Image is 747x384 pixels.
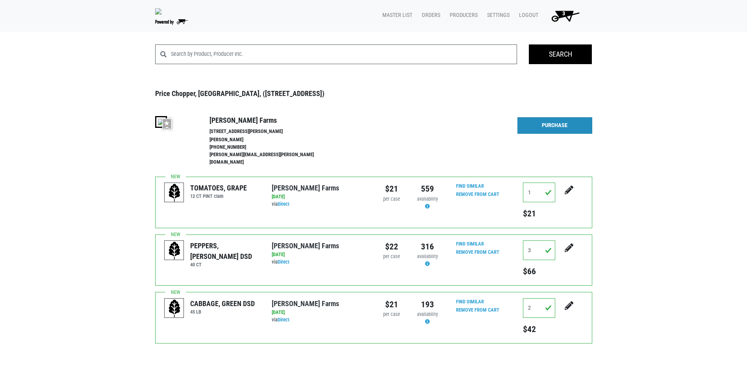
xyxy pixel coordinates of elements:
[562,10,565,17] span: 3
[278,259,289,265] a: Direct
[209,128,331,135] li: [STREET_ADDRESS][PERSON_NAME]
[380,311,404,318] div: per case
[190,183,247,193] div: TOMATOES, GRAPE
[278,201,289,207] a: Direct
[456,241,484,247] a: Find Similar
[376,8,415,23] a: Master List
[415,298,439,311] div: 193
[190,240,260,262] div: PEPPERS, [PERSON_NAME] DSD
[380,253,404,260] div: per case
[415,8,443,23] a: Orders
[417,253,438,259] span: availability
[380,196,404,203] div: per case
[272,251,367,258] div: [DATE]
[272,242,339,250] a: [PERSON_NAME] Farms
[155,8,161,15] img: original-fc7597fdc6adbb9d0e2ae620e786d1a2.jpg
[272,309,367,316] div: [DATE]
[517,117,592,134] a: Purchase
[443,8,481,23] a: Producers
[523,240,555,260] input: Qty
[523,266,555,277] h5: $66
[513,8,541,23] a: Logout
[155,89,592,98] h3: Price Chopper, [GEOGRAPHIC_DATA], ([STREET_ADDRESS])
[209,136,331,144] li: [PERSON_NAME]
[171,44,517,64] input: Search by Product, Producer etc.
[209,151,331,166] li: [PERSON_NAME][EMAIL_ADDRESS][PERSON_NAME][DOMAIN_NAME]
[523,183,555,202] input: Qty
[417,311,438,317] span: availability
[165,299,184,318] img: placeholder-variety-43d6402dacf2d531de610a020419775a.svg
[272,184,339,192] a: [PERSON_NAME] Farms
[209,144,331,151] li: [PHONE_NUMBER]
[415,240,439,253] div: 316
[380,240,404,253] div: $22
[155,116,167,128] img: thumbnail-8a08f3346781c529aa742b86dead986c.jpg
[456,299,484,305] a: Find Similar
[481,8,513,23] a: Settings
[380,183,404,195] div: $21
[155,19,188,25] img: Powered by Big Wheelbarrow
[272,193,367,201] div: [DATE]
[272,201,367,208] div: via
[523,209,555,219] h5: $21
[541,8,586,24] a: 3
[272,316,367,324] div: via
[523,324,555,334] h5: $42
[451,190,504,199] input: Remove From Cart
[272,258,367,266] div: via
[548,8,583,24] img: Cart
[209,116,331,125] h4: [PERSON_NAME] Farms
[417,196,438,202] span: availability
[451,306,504,315] input: Remove From Cart
[451,248,504,257] input: Remove From Cart
[190,298,255,309] div: CABBAGE, GREEN DSD
[190,309,255,315] h6: 45 LB
[415,183,439,195] div: 559
[165,241,184,260] img: placeholder-variety-43d6402dacf2d531de610a020419775a.svg
[190,193,247,199] h6: 12 CT PINT clam
[190,262,260,268] h6: 40 CT
[165,183,184,203] img: placeholder-variety-43d6402dacf2d531de610a020419775a.svg
[278,317,289,323] a: Direct
[456,183,484,189] a: Find Similar
[523,298,555,318] input: Qty
[529,44,592,64] input: Search
[380,298,404,311] div: $21
[272,299,339,308] a: [PERSON_NAME] Farms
